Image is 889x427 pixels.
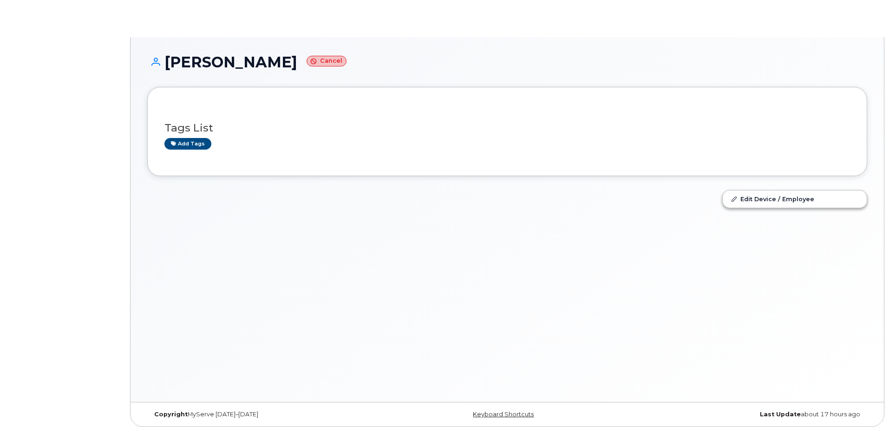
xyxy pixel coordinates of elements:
strong: Last Update [760,411,801,418]
a: Keyboard Shortcuts [473,411,534,418]
a: Edit Device / Employee [723,191,867,207]
small: Cancel [307,56,346,66]
strong: Copyright [154,411,188,418]
div: MyServe [DATE]–[DATE] [147,411,387,418]
div: about 17 hours ago [627,411,867,418]
h1: [PERSON_NAME] [147,54,867,70]
h3: Tags List [164,122,850,134]
a: Add tags [164,138,211,150]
